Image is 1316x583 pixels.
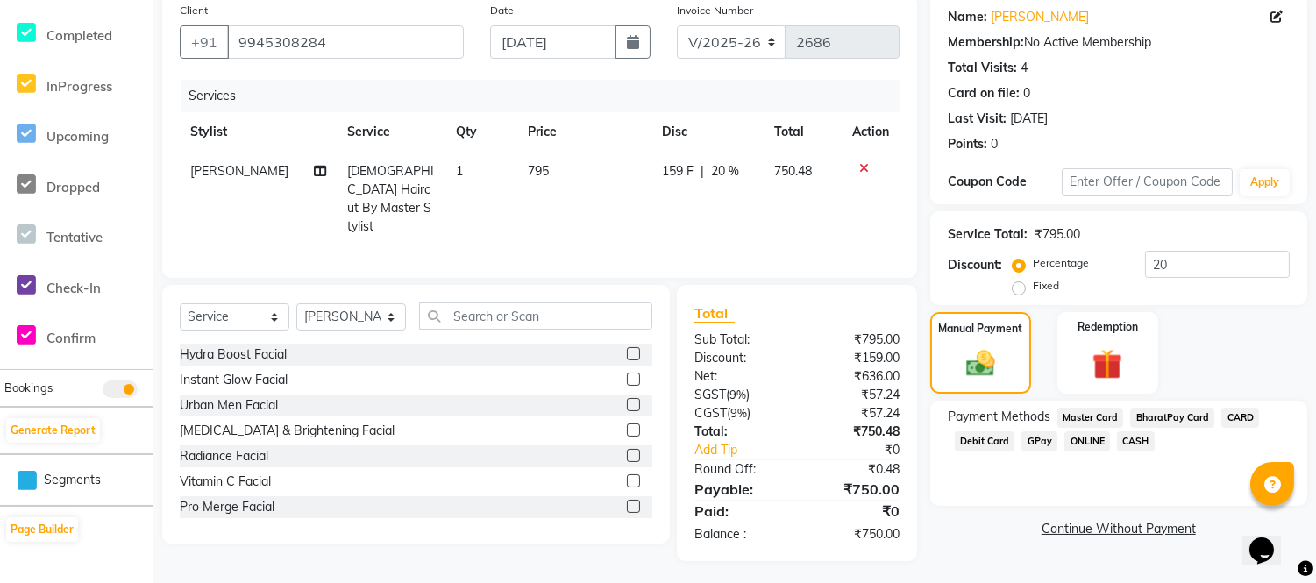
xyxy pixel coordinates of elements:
span: Segments [44,471,101,489]
th: Action [842,112,900,152]
input: Enter Offer / Coupon Code [1062,168,1233,196]
span: Total [694,304,735,323]
label: Date [490,3,514,18]
a: Continue Without Payment [934,520,1304,538]
th: Service [337,112,445,152]
span: CASH [1117,431,1155,451]
span: 159 F [662,162,694,181]
button: +91 [180,25,229,59]
span: CGST [694,405,727,421]
label: Percentage [1033,255,1089,271]
div: [MEDICAL_DATA] & Brightening Facial [180,422,395,440]
div: ₹750.48 [797,423,913,441]
span: Dropped [46,179,100,196]
span: Payment Methods [948,408,1050,426]
span: BharatPay Card [1130,408,1214,428]
div: ₹795.00 [1035,225,1080,244]
label: Manual Payment [938,321,1022,337]
button: Page Builder [6,517,78,542]
span: 750.48 [774,163,812,179]
div: Round Off: [681,460,797,479]
div: Urban Men Facial [180,396,278,415]
label: Fixed [1033,278,1059,294]
div: ₹57.24 [797,386,913,404]
img: _gift.svg [1083,345,1132,383]
img: _cash.svg [957,347,1004,380]
div: 4 [1021,59,1028,77]
label: Invoice Number [677,3,753,18]
div: Hydra Boost Facial [180,345,287,364]
span: 795 [529,163,550,179]
div: ( ) [681,386,797,404]
div: ₹159.00 [797,349,913,367]
div: Membership: [948,33,1024,52]
button: Generate Report [6,418,100,443]
th: Qty [445,112,518,152]
div: 0 [991,135,998,153]
div: Net: [681,367,797,386]
div: Total Visits: [948,59,1017,77]
div: ( ) [681,404,797,423]
div: 0 [1023,84,1030,103]
div: Pro Merge Facial [180,498,274,516]
span: Debit Card [955,431,1015,451]
label: Redemption [1078,319,1138,335]
input: Search by Name/Mobile/Email/Code [227,25,464,59]
div: Points: [948,135,987,153]
span: | [701,162,704,181]
span: CARD [1221,408,1259,428]
button: Apply [1240,169,1290,196]
div: Name: [948,8,987,26]
span: Master Card [1057,408,1124,428]
th: Disc [651,112,764,152]
div: Total: [681,423,797,441]
div: Last Visit: [948,110,1007,128]
span: Confirm [46,330,96,346]
th: Price [518,112,651,152]
div: ₹0.48 [797,460,913,479]
span: [DEMOGRAPHIC_DATA] Haircut By Master Stylist [347,163,434,234]
div: ₹750.00 [797,525,913,544]
span: Completed [46,27,112,44]
div: ₹0 [797,501,913,522]
span: 9% [729,387,746,402]
div: Payable: [681,479,797,500]
div: Radiance Facial [180,447,268,466]
span: 20 % [711,162,739,181]
th: Stylist [180,112,337,152]
div: Service Total: [948,225,1028,244]
span: Check-In [46,280,101,296]
div: Card on file: [948,84,1020,103]
div: Discount: [948,256,1002,274]
span: 1 [456,163,463,179]
div: [DATE] [1010,110,1048,128]
span: InProgress [46,78,112,95]
div: Sub Total: [681,331,797,349]
span: [PERSON_NAME] [190,163,288,179]
a: Add Tip [681,441,816,459]
div: Instant Glow Facial [180,371,288,389]
th: Total [764,112,842,152]
span: GPay [1021,431,1057,451]
div: Vitamin C Facial [180,473,271,491]
span: Upcoming [46,128,109,145]
div: No Active Membership [948,33,1290,52]
label: Client [180,3,208,18]
div: Paid: [681,501,797,522]
div: ₹57.24 [797,404,913,423]
div: ₹0 [816,441,913,459]
div: ₹795.00 [797,331,913,349]
span: ONLINE [1064,431,1110,451]
div: ₹750.00 [797,479,913,500]
div: Coupon Code [948,173,1062,191]
a: [PERSON_NAME] [991,8,1089,26]
div: Services [181,80,913,112]
iframe: chat widget [1242,513,1298,565]
div: Balance : [681,525,797,544]
span: 9% [730,406,747,420]
span: SGST [694,387,726,402]
span: Tentative [46,229,103,245]
input: Search or Scan [419,302,652,330]
div: ₹636.00 [797,367,913,386]
div: Discount: [681,349,797,367]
